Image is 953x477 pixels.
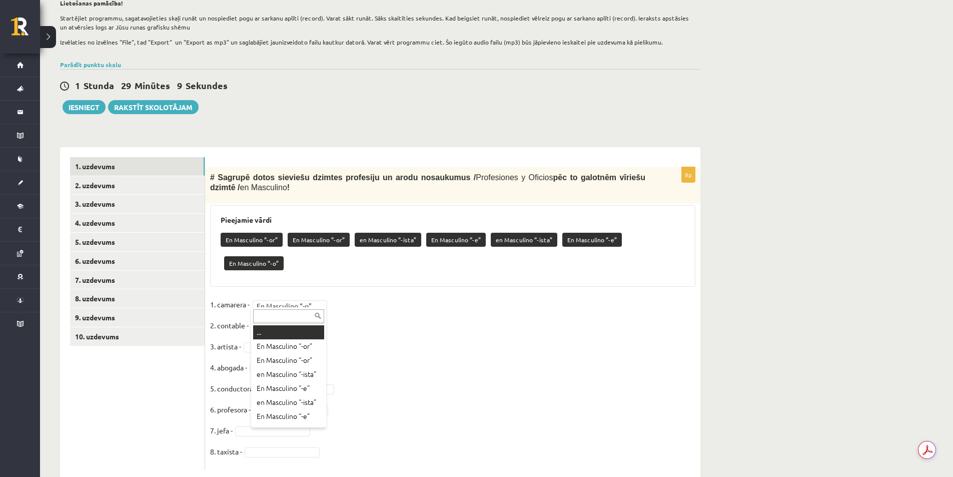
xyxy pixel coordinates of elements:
[253,325,324,339] div: ...
[253,367,324,381] div: en Masculino “-ista”
[253,339,324,353] div: En Masculino “-or”
[253,353,324,367] div: En Masculino “-or”
[253,395,324,409] div: en Masculino “-ista”
[253,381,324,395] div: En Masculino “-e”
[253,409,324,423] div: En Masculino “-e”
[253,423,324,437] div: En Masculino “-o”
